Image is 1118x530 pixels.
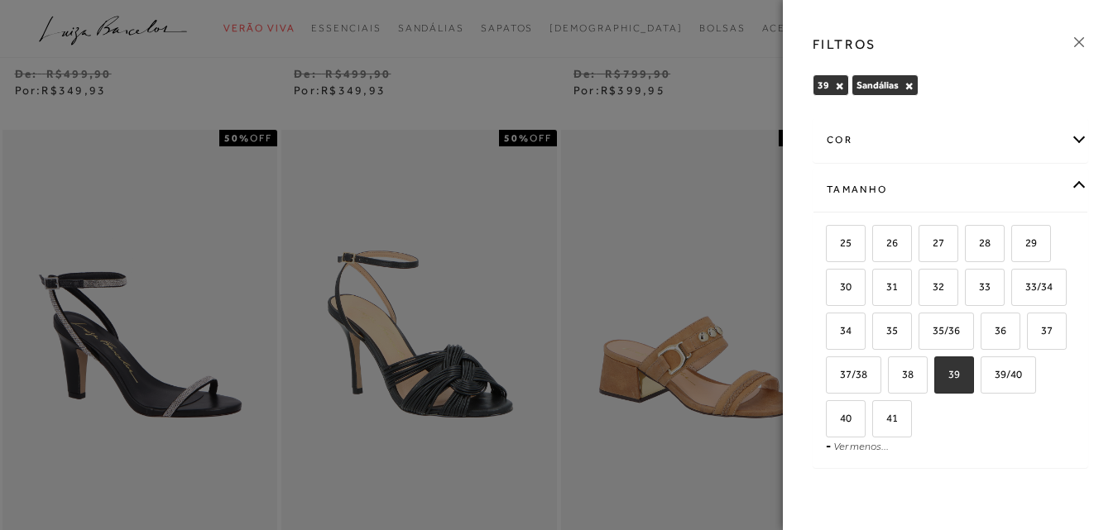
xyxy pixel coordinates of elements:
[818,79,829,91] span: 39
[833,440,889,452] a: Ver menos...
[823,369,840,385] input: 37/38
[920,280,944,293] span: 32
[967,280,991,293] span: 33
[823,281,840,298] input: 30
[874,236,898,249] span: 26
[813,168,1087,212] div: Tamanho
[904,80,914,92] button: Sandálias Close
[962,237,979,254] input: 28
[874,280,898,293] span: 31
[870,413,886,429] input: 41
[1013,280,1053,293] span: 33/34
[967,236,991,249] span: 28
[1024,325,1041,341] input: 37
[835,80,844,92] button: 39 Close
[890,368,914,380] span: 38
[870,237,886,254] input: 26
[823,237,840,254] input: 25
[885,369,902,385] input: 38
[813,35,876,54] h3: FILTROS
[823,325,840,341] input: 34
[978,325,995,341] input: 36
[856,79,899,91] span: Sandálias
[1029,324,1053,337] span: 37
[1013,236,1037,249] span: 29
[920,324,960,337] span: 35/36
[828,368,867,380] span: 37/38
[916,325,933,341] input: 35/36
[813,118,1087,162] div: cor
[828,280,852,293] span: 30
[932,369,948,385] input: 39
[962,281,979,298] input: 33
[1009,237,1025,254] input: 29
[828,324,852,337] span: 34
[916,281,933,298] input: 32
[982,324,1006,337] span: 36
[828,236,852,249] span: 25
[916,237,933,254] input: 27
[1009,281,1025,298] input: 33/34
[874,324,898,337] span: 35
[874,412,898,424] span: 41
[828,412,852,424] span: 40
[870,281,886,298] input: 31
[826,439,831,452] span: -
[870,325,886,341] input: 35
[920,236,944,249] span: 27
[823,413,840,429] input: 40
[936,368,960,380] span: 39
[978,369,995,385] input: 39/40
[982,368,1022,380] span: 39/40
